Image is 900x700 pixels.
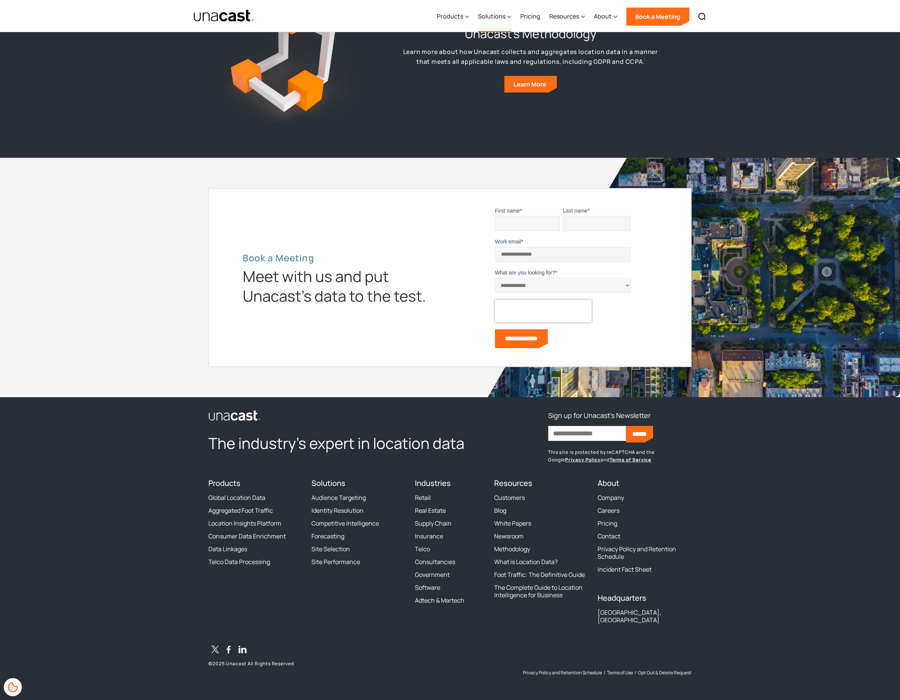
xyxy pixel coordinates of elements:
[598,494,624,501] a: Company
[478,1,511,32] div: Solutions
[311,558,360,566] a: Site Performance
[415,520,452,527] a: Supply Chain
[598,532,620,540] a: Contact
[222,644,236,658] a: Facebook
[208,532,286,540] a: Consumer Data Enrichment
[494,545,530,553] a: Methodology
[610,456,651,463] a: Terms of Service
[594,12,612,21] div: About
[698,12,707,21] img: Search icon
[495,239,521,245] span: Work email
[548,449,692,464] p: This site is protected by reCAPTCHA and the Google and
[638,670,692,676] a: Opt Out & Delete Request
[494,520,531,527] a: White Papers
[243,267,439,306] div: Meet with us and put Unacast’s data to the test.
[494,584,588,599] a: The Complete Guide to Location Intelligence for Business
[311,507,364,514] a: Identity Resolution
[494,532,524,540] a: Newsroom
[495,208,520,214] span: First name
[549,12,579,21] div: Resources
[415,494,431,501] a: Retail
[437,12,463,21] div: Products
[565,456,601,463] a: Privacy Policy
[208,545,247,553] a: Data Linkages
[4,678,22,696] div: Cookie Preferences
[494,494,525,501] a: Customers
[193,9,255,23] img: Unacast text logo
[548,409,650,421] h3: Sign up for Unacast's Newsletter
[594,1,617,32] div: About
[415,507,446,514] a: Real Estate
[415,532,443,540] a: Insurance
[208,478,240,488] a: Products
[208,494,265,501] a: Global Location Data
[208,520,281,527] a: Location Insights Platform
[398,47,663,67] p: Learn more about how Unacast collects and aggregates location data in a manner that meets all app...
[598,479,692,488] h4: About
[607,670,633,676] a: Terms of Use
[494,571,585,578] a: Foot Traffic: The Definitive Guide
[465,25,596,42] h3: Unacast's Methodology
[520,1,540,32] a: Pricing
[437,1,469,32] div: Products
[598,566,652,573] a: Incident Fact Sheet
[311,532,344,540] a: Forecasting
[494,507,506,514] a: Blog
[208,507,273,514] a: Aggregated Foot Traffic
[415,597,464,604] a: Adtech & Martech
[208,558,270,566] a: Telco Data Processing
[311,545,350,553] a: Site Selection
[311,478,345,488] a: Solutions
[598,507,620,514] a: Careers
[495,300,592,322] iframe: reCAPTCHA
[598,545,692,560] a: Privacy Policy and Retention Schedule
[494,558,558,566] a: What is Location Data?
[193,9,255,23] a: home
[549,1,585,32] div: Resources
[243,252,439,264] h2: Book a Meeting
[478,12,505,21] div: Solutions
[208,409,485,421] a: link to the homepage
[415,479,485,488] h4: Industries
[604,670,606,676] div: /
[415,558,455,566] a: Consultancies
[311,520,379,527] a: Competitive Intelligence
[208,644,222,658] a: Twitter / X
[208,410,261,421] img: Unacast logo
[523,670,602,676] a: Privacy Policy and Retention Schedule
[495,270,555,276] span: What are you looking for?
[236,644,249,658] a: LinkedIn
[504,76,557,93] a: Learn More
[468,158,900,397] img: bird's eye view of the city
[415,571,450,578] a: Government
[598,609,692,624] div: [GEOGRAPHIC_DATA], [GEOGRAPHIC_DATA]
[208,661,406,667] p: © 2025 Unacast All Rights Reserved
[415,584,440,591] a: Software
[311,494,366,501] a: Audience Targeting
[415,545,430,553] a: Telco
[598,594,692,603] h4: Headquarters
[563,208,587,214] span: Last name
[635,670,636,676] div: /
[626,8,689,26] a: Book a Meeting
[494,479,588,488] h4: Resources
[598,520,617,527] a: Pricing
[208,433,485,453] h2: The industry’s expert in location data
